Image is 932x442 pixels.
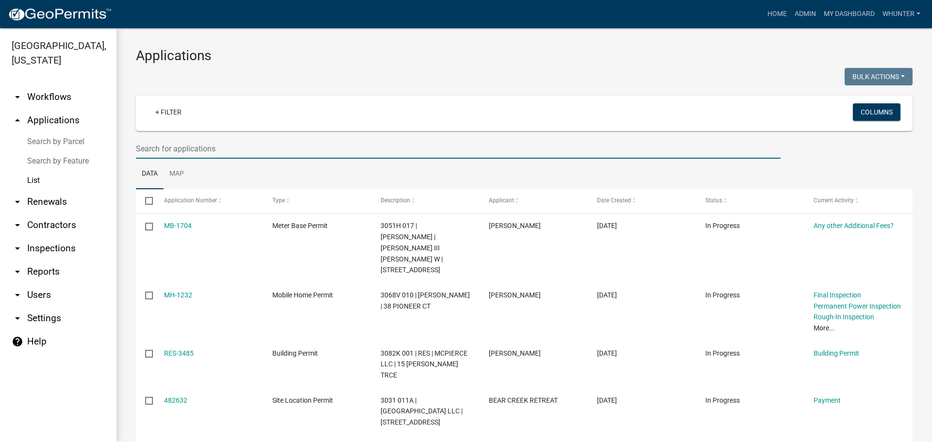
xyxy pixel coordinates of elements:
a: 482632 [164,396,187,404]
a: MH-1232 [164,291,192,299]
datatable-header-cell: Description [371,189,480,213]
span: Application Number [164,197,217,204]
span: Date Created [597,197,631,204]
span: In Progress [705,222,740,229]
a: MB-1704 [164,222,192,229]
span: JAMIE PIERCE [489,349,541,357]
a: Map [164,159,190,190]
i: arrow_drop_down [12,289,23,301]
a: Permanent Power Inspection [814,302,901,310]
button: Columns [853,103,900,121]
i: arrow_drop_down [12,91,23,103]
span: Building Permit [272,349,318,357]
a: Home [764,5,791,23]
span: 09/23/2025 [597,349,617,357]
datatable-header-cell: Current Activity [804,189,913,213]
i: help [12,336,23,347]
span: In Progress [705,291,740,299]
datatable-header-cell: Applicant [480,189,588,213]
span: 09/23/2025 [597,222,617,229]
datatable-header-cell: Select [136,189,154,213]
span: 3082K 001 | RES | MCPIERCE LLC | 15 ELLER TRCE [381,349,467,379]
span: Status [705,197,722,204]
span: Mobile Home Permit [272,291,333,299]
a: Rough-In Inspection [814,313,874,321]
i: arrow_drop_down [12,266,23,278]
a: + Filter [148,103,189,121]
span: 3031 011A | BEAR CREEK RETREAT LLC | 5318 GATES CHAPEL RD [381,396,463,426]
input: Search for applications [136,139,781,159]
datatable-header-cell: Type [263,189,371,213]
span: BEAR CREEK RETREAT [489,396,558,404]
datatable-header-cell: Status [696,189,804,213]
span: Malcolm Hicks [489,222,541,229]
h3: Applications [136,48,913,64]
span: 3068V 010 | NALLEY ORTIZ | 38 PIONEER CT [381,291,470,310]
a: Admin [791,5,820,23]
a: Final Inspection [814,291,861,299]
a: RES-3485 [164,349,194,357]
datatable-header-cell: Date Created [588,189,696,213]
span: In Progress [705,396,740,404]
span: Type [272,197,285,204]
a: Building Permit [814,349,859,357]
a: Payment [814,396,841,404]
span: In Progress [705,349,740,357]
i: arrow_drop_down [12,243,23,254]
i: arrow_drop_up [12,115,23,126]
a: My Dashboard [820,5,879,23]
a: Any other Additional Fees? [814,222,894,229]
button: Bulk Actions [845,68,913,85]
a: Data [136,159,164,190]
span: 09/23/2025 [597,396,617,404]
span: 09/23/2025 [597,291,617,299]
span: 3051H 017 | CAROLINE A CATTS | BORTZ III DONALD W | 286 6TH ST [381,222,443,274]
span: Meter Base Permit [272,222,328,229]
span: Current Activity [814,197,854,204]
span: Description [381,197,410,204]
a: More... [814,324,835,332]
span: NALLELY ORTIZ [489,291,541,299]
a: whunter [879,5,924,23]
span: Applicant [489,197,514,204]
i: arrow_drop_down [12,219,23,231]
i: arrow_drop_down [12,196,23,208]
span: Site Location Permit [272,396,333,404]
datatable-header-cell: Application Number [154,189,263,213]
i: arrow_drop_down [12,312,23,324]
